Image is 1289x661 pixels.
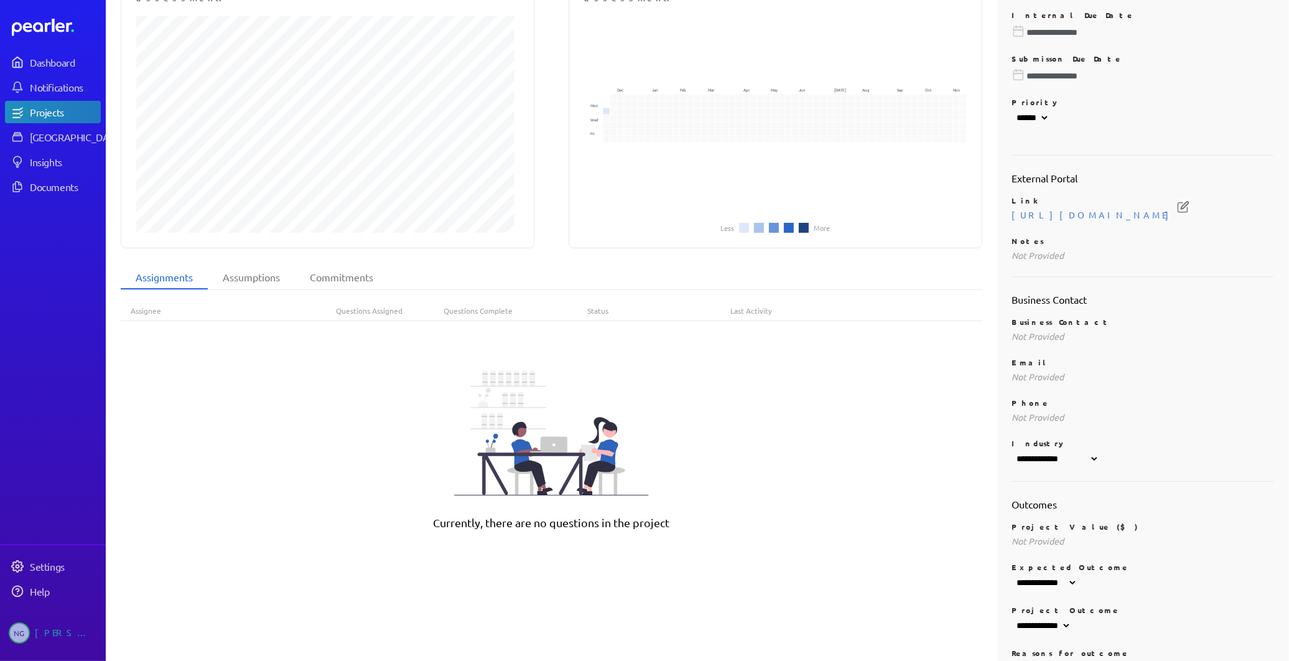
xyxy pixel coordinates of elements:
[30,156,100,168] div: Insights
[1012,10,1275,20] p: Internal Due Date
[590,118,598,122] text: Wed
[862,88,870,93] text: Aug
[680,88,686,92] text: Feb
[1012,54,1275,63] p: Submisson Due Date
[652,88,658,92] text: Jan
[590,103,598,108] text: Mon
[1012,522,1275,532] p: Project Value ($)
[1012,26,1275,39] input: Please choose a due date
[1012,497,1275,512] h2: Outcomes
[814,224,830,232] li: More
[720,224,734,232] li: Less
[5,617,101,649] a: NG[PERSON_NAME]
[1012,411,1064,423] span: Not Provided
[1012,330,1064,342] span: Not Provided
[1012,171,1275,185] h2: External Portal
[897,88,903,93] text: Sep
[5,151,101,173] a: Insights
[1012,236,1275,246] p: Notes
[587,306,731,316] div: Status
[1012,357,1275,367] p: Email
[834,88,846,93] text: [DATE]
[30,180,100,193] div: Documents
[5,176,101,198] a: Documents
[295,266,388,289] li: Commitments
[1012,97,1275,107] p: Priority
[444,306,587,316] div: Questions Complete
[1012,605,1275,615] p: Project Outcome
[1012,209,1176,220] a: [URL][DOMAIN_NAME]
[30,131,123,143] div: [GEOGRAPHIC_DATA]
[925,88,932,92] text: Oct
[799,88,806,92] text: Jun
[30,560,100,573] div: Settings
[743,88,750,93] text: Apr
[1012,648,1275,658] p: Reasons for outcome
[771,88,778,93] text: May
[1012,535,1064,546] span: Not Provided
[1012,398,1275,408] p: Phone
[1012,70,1275,82] input: Please choose a due date
[9,622,30,644] span: Natasha Gray
[1012,371,1064,382] span: Not Provided
[1012,317,1275,327] p: Business Contact
[30,585,100,598] div: Help
[5,126,101,148] a: [GEOGRAPHIC_DATA]
[12,19,101,36] a: Dashboard
[433,515,669,530] p: Currently, there are no questions in the project
[5,101,101,123] a: Projects
[953,88,960,92] text: Nov
[617,88,623,92] text: Dec
[1012,438,1275,448] p: Industry
[35,622,97,644] div: [PERSON_NAME]
[1012,195,1275,205] p: Link
[5,555,101,578] a: Settings
[708,88,715,92] text: Mar
[1012,250,1064,261] span: Not Provided
[208,266,295,289] li: Assumptions
[30,106,100,118] div: Projects
[5,51,101,73] a: Dashboard
[1012,562,1275,572] p: Expected Outcome
[121,306,336,316] div: Assignee
[30,81,100,93] div: Notifications
[30,56,100,68] div: Dashboard
[5,580,101,602] a: Help
[121,266,208,289] li: Assignments
[5,76,101,98] a: Notifications
[1012,292,1275,307] h2: Business Contact
[731,306,946,316] div: Last Activity
[590,131,595,136] text: Fri
[336,306,444,316] div: Questions Assigned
